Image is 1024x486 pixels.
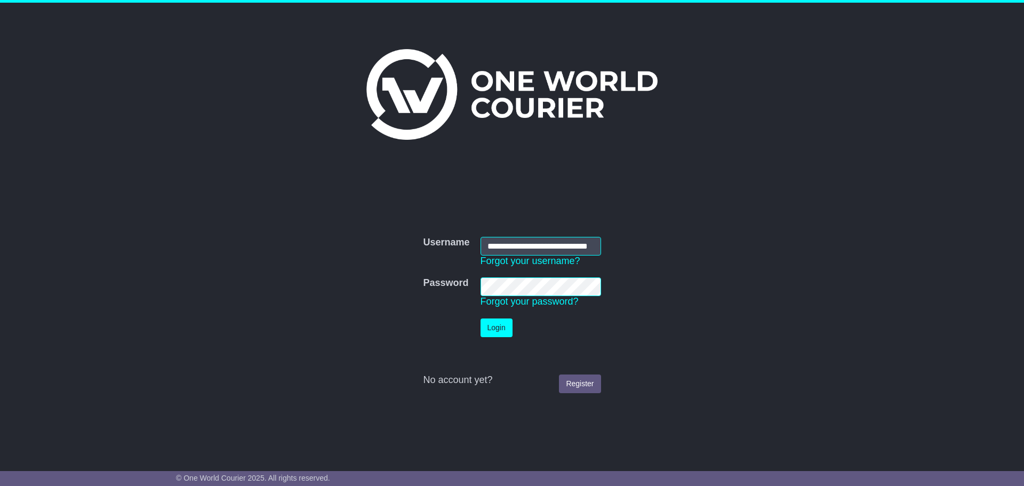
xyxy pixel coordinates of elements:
button: Login [481,318,513,337]
span: © One World Courier 2025. All rights reserved. [176,474,330,482]
a: Register [559,375,601,393]
img: One World [366,49,658,140]
a: Forgot your username? [481,256,580,266]
label: Username [423,237,469,249]
div: No account yet? [423,375,601,386]
a: Forgot your password? [481,296,579,307]
label: Password [423,277,468,289]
